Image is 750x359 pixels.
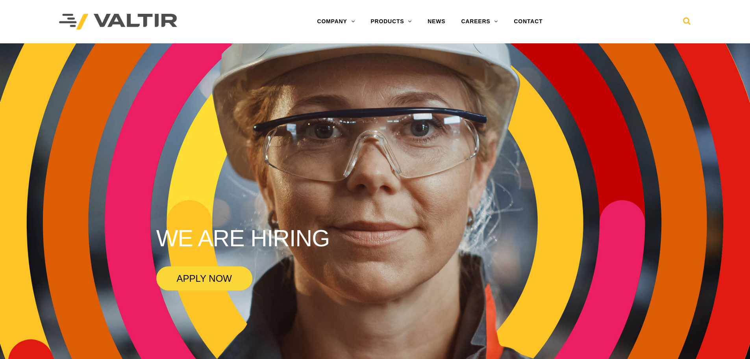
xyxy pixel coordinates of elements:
[453,14,506,30] a: CAREERS
[420,14,453,30] a: NEWS
[156,226,330,251] rs-layer: WE ARE HIRING
[156,266,252,290] a: APPLY NOW
[309,14,363,30] a: COMPANY
[363,14,420,30] a: PRODUCTS
[506,14,550,30] a: CONTACT
[59,14,177,30] img: Valtir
